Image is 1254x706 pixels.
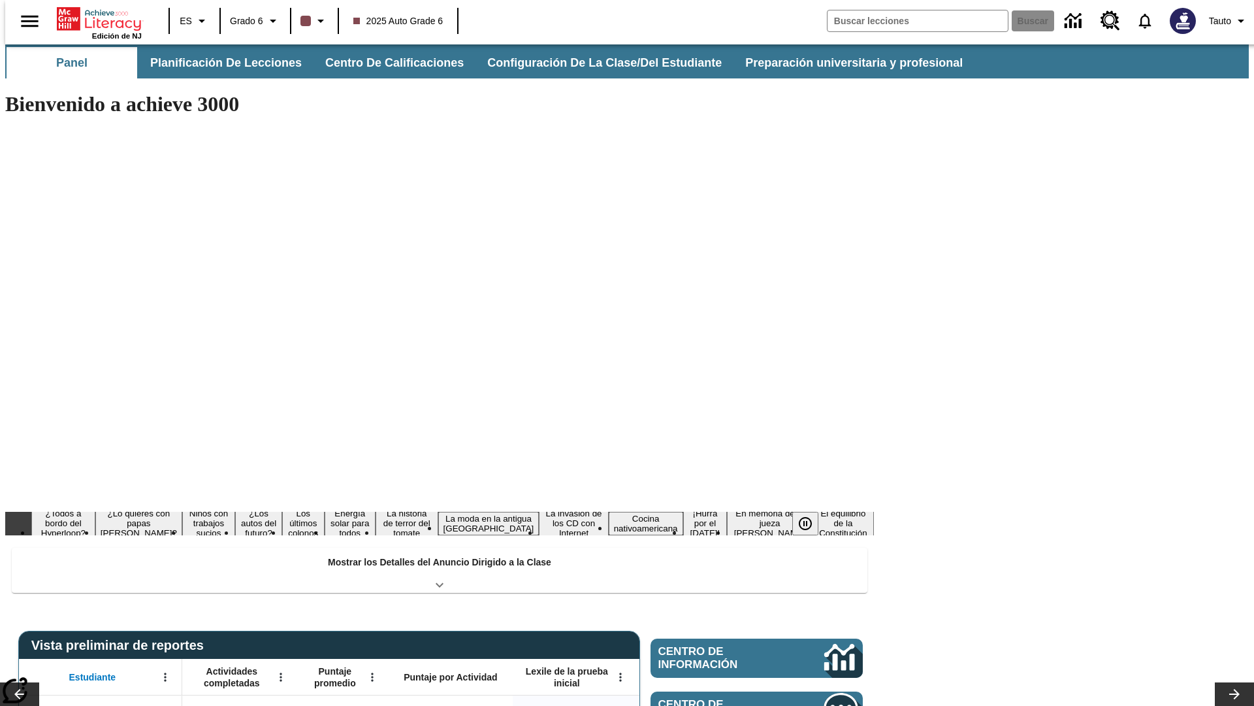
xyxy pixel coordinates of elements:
button: Preparación universitaria y profesional [735,47,973,78]
a: Portada [57,6,142,32]
button: Diapositiva 11 ¡Hurra por el Día de la Constitución! [683,507,728,540]
button: Diapositiva 8 La moda en la antigua Roma [438,512,539,535]
button: Diapositiva 6 Energía solar para todos [325,507,376,540]
span: Actividades completadas [189,665,275,689]
button: Diapositiva 3 Niños con trabajos sucios [182,507,235,540]
span: Vista preliminar de reportes [31,638,210,653]
div: Subbarra de navegación [5,47,974,78]
p: Mostrar los Detalles del Anuncio Dirigido a la Clase [328,556,551,569]
button: Carrusel de lecciones, seguir [1215,682,1254,706]
h1: Bienvenido a achieve 3000 [5,92,874,116]
button: Abrir menú [362,667,382,687]
div: Mostrar los Detalles del Anuncio Dirigido a la Clase [12,548,867,593]
button: Diapositiva 1 ¿Todos a bordo del Hyperloop? [31,507,95,540]
div: Subbarra de navegación [5,44,1249,78]
span: Puntaje por Actividad [404,671,497,683]
a: Centro de recursos, Se abrirá en una pestaña nueva. [1093,3,1128,39]
div: Portada [57,5,142,40]
button: Diapositiva 13 El equilibrio de la Constitución [812,507,874,540]
div: Pausar [792,512,831,535]
input: Buscar campo [828,10,1008,31]
button: Grado: Grado 6, Elige un grado [225,9,286,33]
button: Centro de calificaciones [315,47,474,78]
span: 2025 Auto Grade 6 [353,14,443,28]
span: Tauto [1209,14,1231,28]
button: Lenguaje: ES, Selecciona un idioma [174,9,216,33]
button: Abrir el menú lateral [10,2,49,41]
span: Centro de información [658,645,780,671]
button: Planificación de lecciones [140,47,312,78]
span: ES [180,14,192,28]
button: Diapositiva 7 La historia de terror del tomate [376,507,438,540]
span: Edición de NJ [92,32,142,40]
a: Centro de información [1057,3,1093,39]
button: Diapositiva 9 La invasión de los CD con Internet [539,507,608,540]
button: Diapositiva 4 ¿Los autos del futuro? [235,507,282,540]
button: Panel [7,47,137,78]
button: Abrir menú [611,667,630,687]
button: Diapositiva 10 Cocina nativoamericana [609,512,683,535]
button: Abrir menú [271,667,291,687]
button: Diapositiva 5 Los últimos colonos [282,507,324,540]
span: Grado 6 [230,14,263,28]
a: Centro de información [651,639,863,678]
span: Estudiante [69,671,116,683]
button: Configuración de la clase/del estudiante [477,47,732,78]
span: Lexile de la prueba inicial [519,665,615,689]
button: El color de la clase es café oscuro. Cambiar el color de la clase. [295,9,334,33]
button: Diapositiva 2 ¿Lo quieres con papas fritas? [95,507,182,540]
button: Pausar [792,512,818,535]
button: Abrir menú [155,667,175,687]
span: Puntaje promedio [304,665,366,689]
button: Escoja un nuevo avatar [1162,4,1204,38]
button: Diapositiva 12 En memoria de la jueza O'Connor [727,507,812,540]
img: Avatar [1170,8,1196,34]
a: Notificaciones [1128,4,1162,38]
button: Perfil/Configuración [1204,9,1254,33]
